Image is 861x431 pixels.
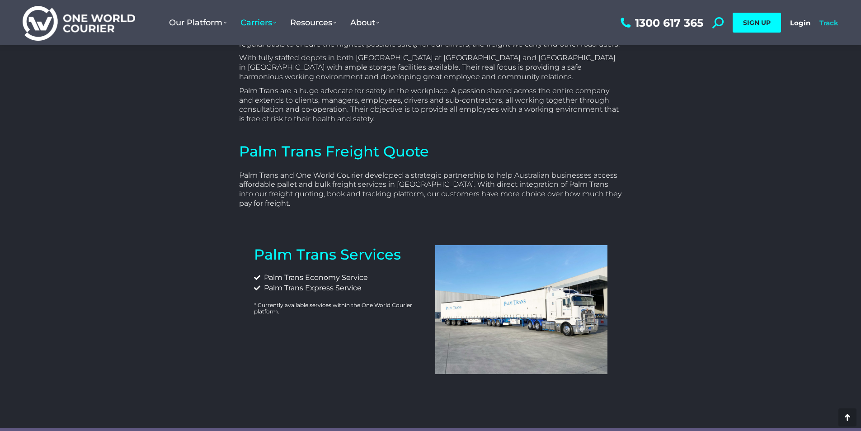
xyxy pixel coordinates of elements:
a: About [343,9,386,37]
a: SIGN UP [733,13,781,33]
span: About [350,18,380,28]
img: One World Courier [23,5,135,41]
a: Carriers [234,9,283,37]
h2: Palm Trans Freight Quote [239,142,622,161]
a: Resources [283,9,343,37]
img: Palm Trans Trucks [435,245,607,374]
span: Palm Trans Express Service [262,283,362,293]
span: Resources [290,18,337,28]
a: Login [790,19,810,27]
a: Our Platform [162,9,234,37]
h2: Palm Trans Services [254,245,426,264]
span: Our Platform [169,18,227,28]
p: Palm Trans and One World Courier developed a strategic partnership to help Australian businesses ... [239,171,622,208]
span: SIGN UP [743,19,771,27]
a: Track [819,19,838,27]
p: * Currently available services within the One World Courier platform. [254,302,426,315]
p: Palm Trans are a huge advocate for safety in the workplace. A passion shared across the entire co... [239,86,622,124]
a: 1300 617 365 [618,17,703,28]
p: With fully staffed depots in both [GEOGRAPHIC_DATA] at [GEOGRAPHIC_DATA] and [GEOGRAPHIC_DATA] in... [239,53,622,81]
span: Carriers [240,18,277,28]
span: Palm Trans Economy Service [262,273,368,283]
